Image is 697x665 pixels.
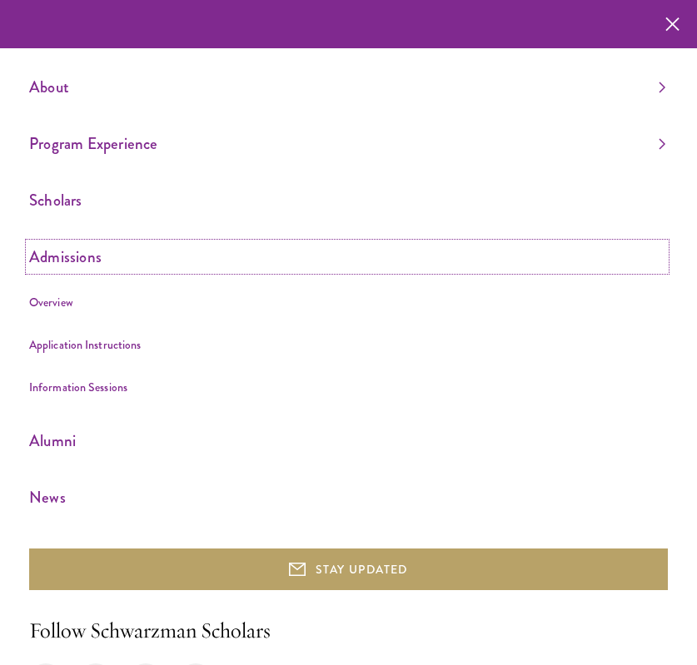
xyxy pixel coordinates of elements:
a: Alumni [29,427,665,454]
a: News [29,484,665,511]
h2: Follow Schwarzman Scholars [29,615,668,647]
a: Application Instructions [29,336,141,353]
a: Program Experience [29,130,665,157]
a: Overview [29,294,73,310]
a: Admissions [29,243,665,270]
a: About [29,73,665,101]
a: Information Sessions [29,379,127,395]
a: Scholars [29,186,665,214]
button: STAY UPDATED [29,548,668,590]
